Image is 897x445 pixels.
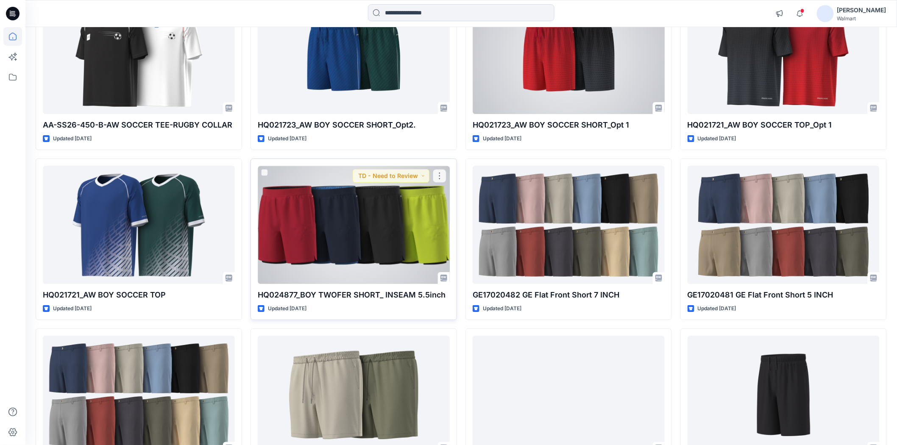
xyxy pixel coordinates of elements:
a: HQ024877_BOY TWOFER SHORT_ INSEAM 5.5inch [258,166,450,284]
p: HQ021721_AW BOY SOCCER TOP_Opt 1 [688,119,880,131]
a: GE17020482 GE Flat Front Short 7 INCH [473,166,665,284]
p: HQ024877_BOY TWOFER SHORT_ INSEAM 5.5inch [258,289,450,301]
a: HQ021721_AW BOY SOCCER TOP [43,166,235,284]
p: Updated [DATE] [698,134,736,143]
p: Updated [DATE] [483,134,521,143]
p: Updated [DATE] [698,304,736,313]
p: HQ021721_AW BOY SOCCER TOP [43,289,235,301]
a: GE17020481 GE Flat Front Short 5 INCH [688,166,880,284]
p: Updated [DATE] [268,304,306,313]
div: [PERSON_NAME] [837,5,886,15]
p: HQ021723_AW BOY SOCCER SHORT_Opt2. [258,119,450,131]
div: Walmart [837,15,886,22]
p: Updated [DATE] [53,304,92,313]
img: avatar [817,5,834,22]
p: GE17020482 GE Flat Front Short 7 INCH [473,289,665,301]
p: Updated [DATE] [268,134,306,143]
p: AA-SS26-450-B-AW SOCCER TEE-RUGBY COLLAR [43,119,235,131]
p: Updated [DATE] [53,134,92,143]
p: HQ021723_AW BOY SOCCER SHORT_Opt 1 [473,119,665,131]
p: Updated [DATE] [483,304,521,313]
p: GE17020481 GE Flat Front Short 5 INCH [688,289,880,301]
